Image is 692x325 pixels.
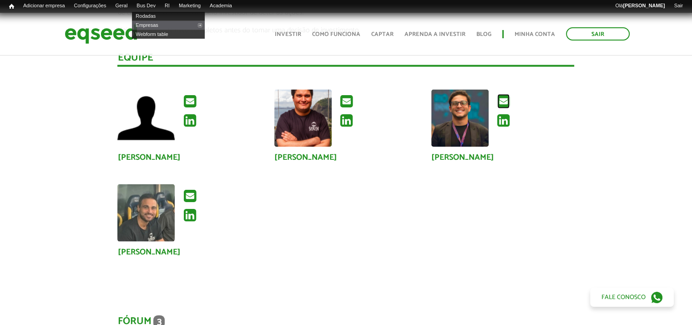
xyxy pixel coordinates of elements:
img: EqSeed [65,22,137,46]
a: Como funciona [312,31,360,37]
a: Ver perfil do usuário. [117,90,175,147]
a: Ver perfil do usuário. [117,184,175,242]
a: [PERSON_NAME] [117,248,180,256]
a: [PERSON_NAME] [117,153,180,162]
a: Rodadas [132,11,205,20]
a: Academia [205,2,237,10]
a: Bus Dev [132,2,160,10]
a: Blog [476,31,491,37]
strong: [PERSON_NAME] [623,3,665,8]
a: Configurações [70,2,111,10]
img: Foto de Igor Corrêa [117,90,175,147]
img: Foto de Junior Santos [274,90,332,147]
a: Marketing [174,2,205,10]
img: Foto de Vinicius Martins Borges [117,184,175,242]
a: Investir [275,31,301,37]
a: Captar [371,31,394,37]
a: Fale conosco [590,288,674,307]
img: Foto de Igor Corrêa [431,90,489,147]
a: Ver perfil do usuário. [431,90,489,147]
a: [PERSON_NAME] [431,153,494,162]
span: Início [9,3,14,10]
a: Minha conta [515,31,555,37]
div: Equipe [117,53,574,67]
a: Sair [566,27,630,41]
a: Aprenda a investir [404,31,465,37]
a: [PERSON_NAME] [274,153,337,162]
a: Início [5,2,19,11]
a: Adicionar empresa [19,2,70,10]
a: RI [160,2,174,10]
a: Olá[PERSON_NAME] [611,2,669,10]
a: Geral [111,2,132,10]
a: Ver perfil do usuário. [274,90,332,147]
a: Sair [669,2,687,10]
